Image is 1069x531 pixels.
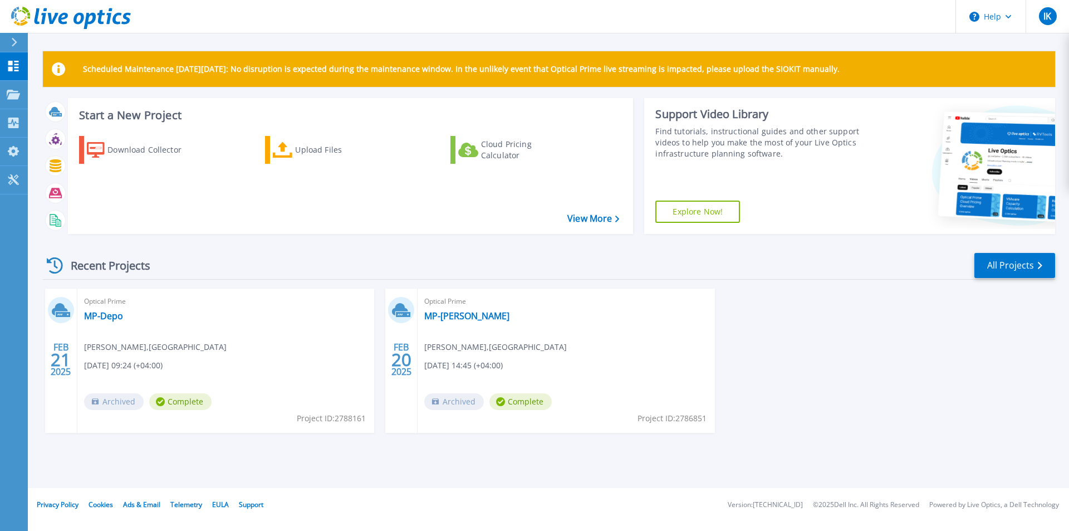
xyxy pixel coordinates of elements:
[655,107,865,121] div: Support Video Library
[170,500,202,509] a: Telemetry
[424,393,484,410] span: Archived
[638,412,707,425] span: Project ID: 2786851
[149,393,212,410] span: Complete
[89,500,113,509] a: Cookies
[239,500,263,509] a: Support
[84,359,163,372] span: [DATE] 09:24 (+04:00)
[489,393,552,410] span: Complete
[655,126,865,159] div: Find tutorials, instructional guides and other support videos to help you make the most of your L...
[212,500,229,509] a: EULA
[728,501,803,509] li: Version: [TECHNICAL_ID]
[79,109,619,121] h3: Start a New Project
[655,201,740,223] a: Explore Now!
[424,341,567,353] span: [PERSON_NAME] , [GEOGRAPHIC_DATA]
[391,339,412,380] div: FEB 2025
[83,65,840,74] p: Scheduled Maintenance [DATE][DATE]: No disruption is expected during the maintenance window. In t...
[43,252,165,279] div: Recent Projects
[424,359,503,372] span: [DATE] 14:45 (+04:00)
[107,139,197,161] div: Download Collector
[84,310,123,321] a: MP-Depo
[84,341,227,353] span: [PERSON_NAME] , [GEOGRAPHIC_DATA]
[37,500,79,509] a: Privacy Policy
[123,500,160,509] a: Ads & Email
[79,136,203,164] a: Download Collector
[567,213,619,224] a: View More
[50,339,71,380] div: FEB 2025
[391,355,411,364] span: 20
[450,136,575,164] a: Cloud Pricing Calculator
[929,501,1059,509] li: Powered by Live Optics, a Dell Technology
[1043,12,1051,21] span: IK
[51,355,71,364] span: 21
[265,136,389,164] a: Upload Files
[813,501,919,509] li: © 2025 Dell Inc. All Rights Reserved
[424,295,708,308] span: Optical Prime
[297,412,366,425] span: Project ID: 2788161
[84,393,144,410] span: Archived
[84,295,367,308] span: Optical Prime
[974,253,1055,278] a: All Projects
[295,139,384,161] div: Upload Files
[481,139,570,161] div: Cloud Pricing Calculator
[424,310,509,321] a: MP-[PERSON_NAME]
